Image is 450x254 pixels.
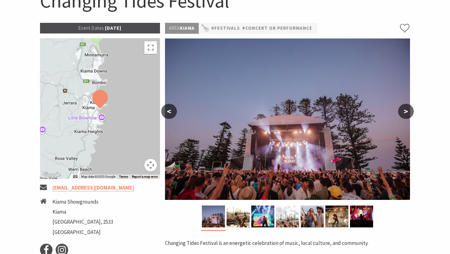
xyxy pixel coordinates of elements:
button: < [161,104,177,119]
span: Map data ©2025 Google [81,175,115,178]
img: Changing Tides Festival Goers - 2 [301,206,324,227]
img: Changing Tides Performance - 2 [325,206,348,227]
span: Event Dates: [78,25,105,31]
button: > [398,104,414,119]
span: Area [169,25,180,31]
p: Changing Tides Festival is an energetic celebration of music, local culture, and community. [165,239,410,247]
img: Changing Tides Main Stage [165,38,410,200]
a: Report a map error [132,175,158,179]
img: Google [42,171,62,179]
img: Changing Tides Main Stage [202,206,225,227]
li: Kiama [52,208,113,216]
a: #Festivals [211,24,240,32]
img: Changing Tides Festival Goers - 1 [276,206,299,227]
img: Changing Tides Festival Goers - 3 [350,206,373,227]
button: Toggle fullscreen view [144,41,157,54]
a: Open this area in Google Maps (opens a new window) [42,171,62,179]
a: [EMAIL_ADDRESS][DOMAIN_NAME] [52,184,134,191]
button: Keyboard shortcuts [73,175,77,179]
a: Terms (opens in new tab) [119,175,128,179]
p: [DATE] [40,23,160,33]
p: Kiama [165,23,199,34]
li: Kiama Showgrounds [52,198,113,206]
li: [GEOGRAPHIC_DATA] [52,228,113,236]
li: [GEOGRAPHIC_DATA], 2533 [52,218,113,226]
a: #Concert or Performance [242,24,312,32]
img: Changing Tides Performance - 1 [227,206,250,227]
button: Map camera controls [144,159,157,171]
img: Changing Tides Performers - 3 [251,206,274,227]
